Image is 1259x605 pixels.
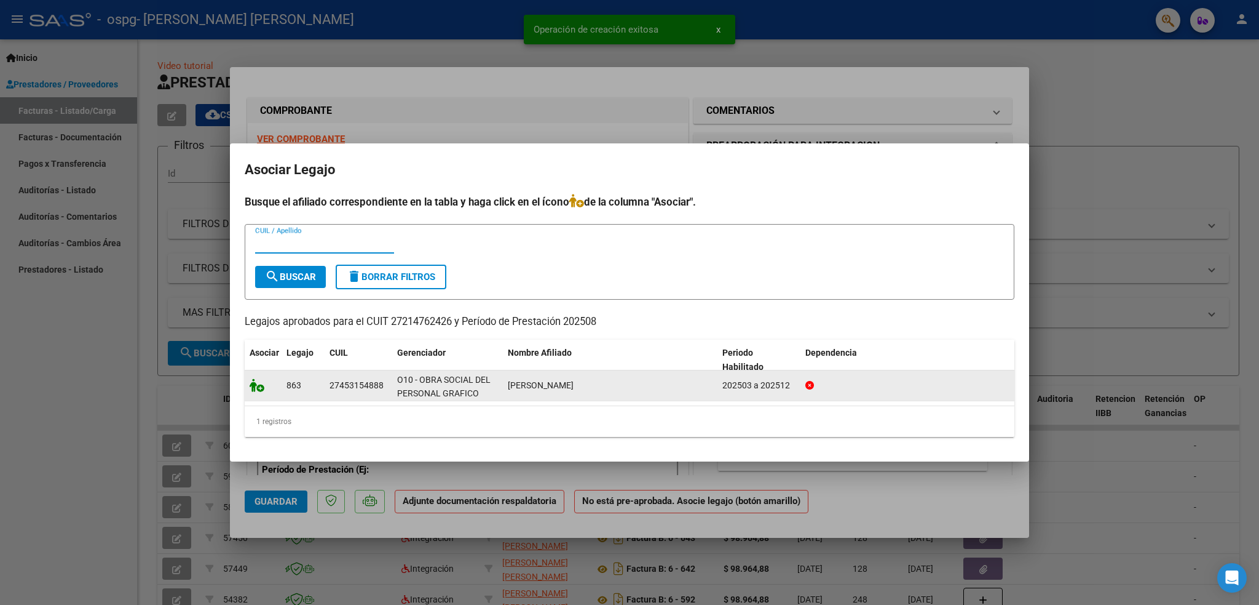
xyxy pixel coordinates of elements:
span: O10 - OBRA SOCIAL DEL PERSONAL GRAFICO [397,375,491,399]
datatable-header-cell: Asociar [245,340,282,380]
datatable-header-cell: Periodo Habilitado [717,340,800,380]
div: 1 registros [245,406,1014,437]
span: Asociar [250,348,279,358]
span: Dependencia [805,348,857,358]
span: Legajo [286,348,314,358]
span: Buscar [265,271,316,282]
span: 863 [286,380,301,390]
button: Borrar Filtros [336,265,446,289]
datatable-header-cell: Dependencia [800,340,1015,380]
h4: Busque el afiliado correspondiente en la tabla y haga click en el ícono de la columna "Asociar". [245,194,1014,210]
div: Open Intercom Messenger [1217,563,1247,593]
mat-icon: search [265,269,280,284]
button: Buscar [255,266,326,288]
datatable-header-cell: Nombre Afiliado [503,340,717,380]
mat-icon: delete [347,269,361,284]
datatable-header-cell: Legajo [282,340,325,380]
span: Borrar Filtros [347,271,435,282]
p: Legajos aprobados para el CUIT 27214762426 y Período de Prestación 202508 [245,315,1014,330]
span: GONZALEZ BRISA NATALI [508,380,574,390]
h2: Asociar Legajo [245,158,1014,182]
datatable-header-cell: Gerenciador [392,340,503,380]
span: Periodo Habilitado [722,348,764,372]
datatable-header-cell: CUIL [325,340,392,380]
span: Gerenciador [397,348,446,358]
span: CUIL [330,348,348,358]
div: 202503 a 202512 [722,379,795,393]
div: 27453154888 [330,379,384,393]
span: Nombre Afiliado [508,348,572,358]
